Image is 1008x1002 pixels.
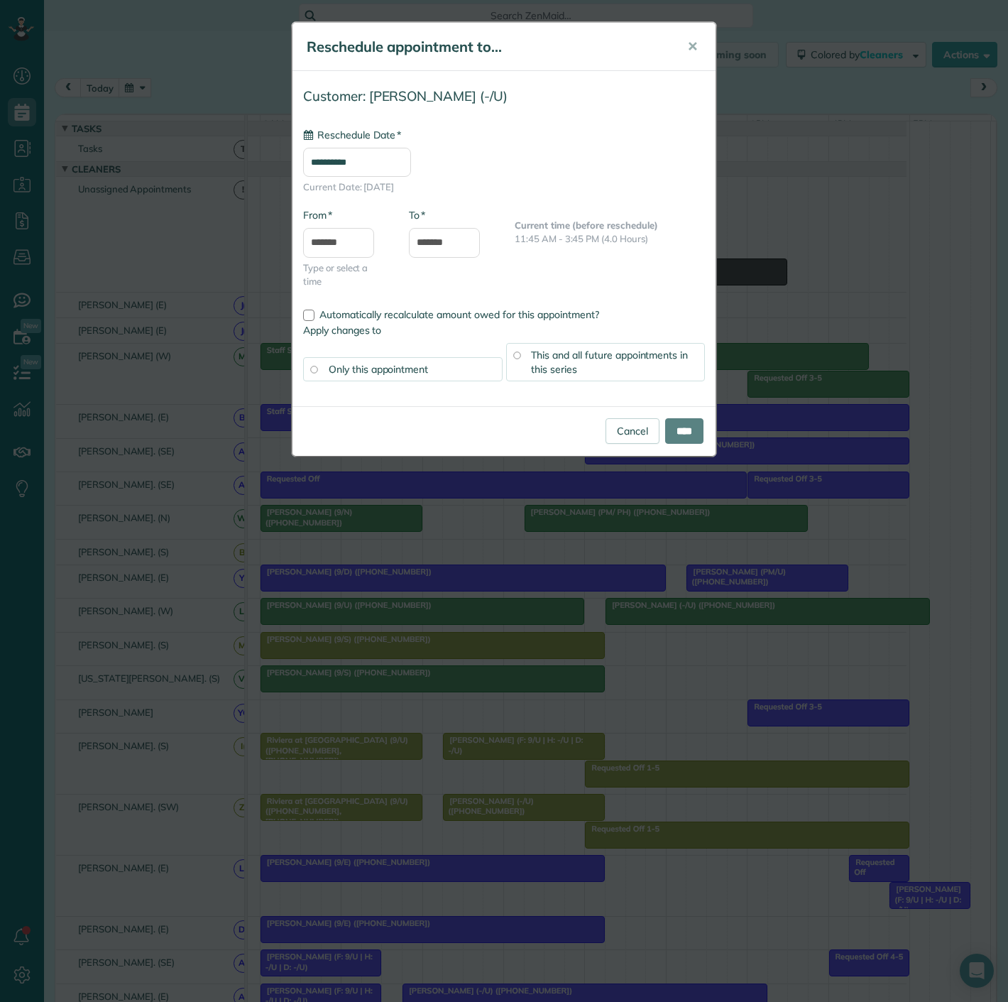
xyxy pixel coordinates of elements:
span: ✕ [687,38,698,55]
span: Automatically recalculate amount owed for this appointment? [319,308,599,321]
p: 11:45 AM - 3:45 PM (4.0 Hours) [515,232,705,246]
span: Type or select a time [303,261,388,288]
a: Cancel [606,418,659,444]
h4: Customer: [PERSON_NAME] (-/U) [303,89,705,104]
label: Reschedule Date [303,128,401,142]
input: Only this appointment [310,366,317,373]
label: To [409,208,425,222]
h5: Reschedule appointment to... [307,37,667,57]
label: From [303,208,332,222]
span: Only this appointment [329,363,428,376]
input: This and all future appointments in this series [513,352,520,359]
span: Current Date: [DATE] [303,180,705,194]
b: Current time (before reschedule) [515,219,658,231]
label: Apply changes to [303,323,705,337]
span: This and all future appointments in this series [532,349,689,376]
